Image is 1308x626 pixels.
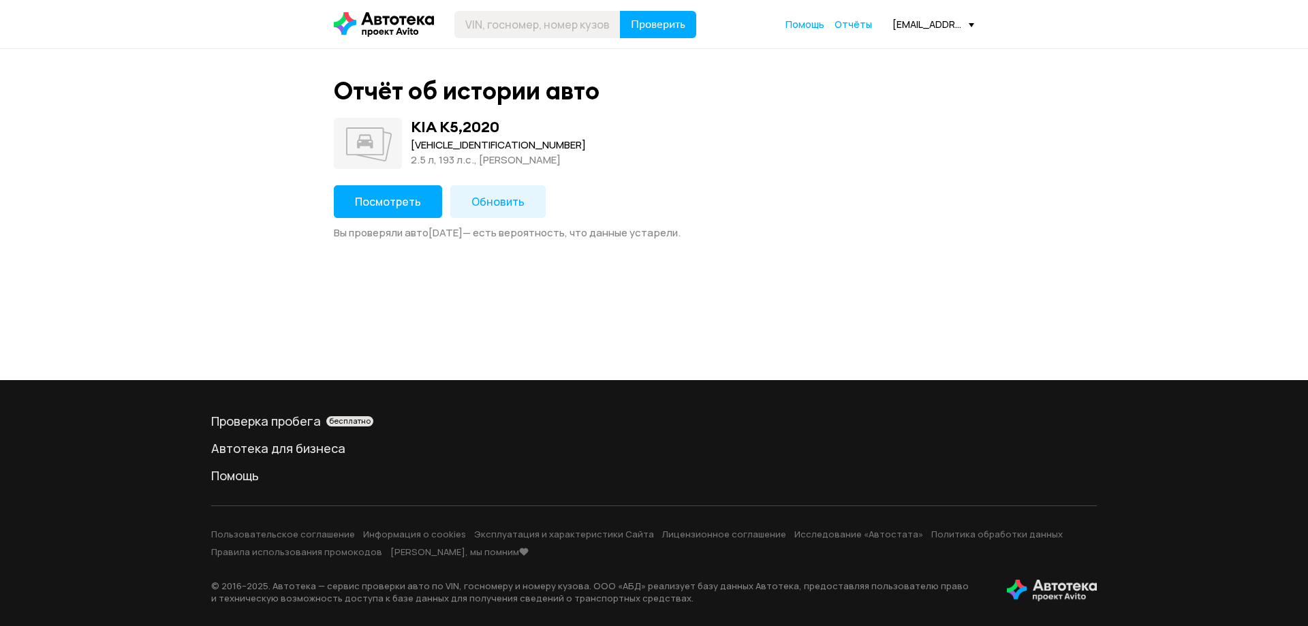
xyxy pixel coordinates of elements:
span: Проверить [631,19,685,30]
span: Обновить [471,194,525,209]
button: Обновить [450,185,546,218]
button: Посмотреть [334,185,442,218]
span: бесплатно [329,416,371,426]
div: 2.5 л, 193 л.c., [PERSON_NAME] [411,153,586,168]
a: Помощь [211,467,1097,484]
button: Проверить [620,11,696,38]
div: Проверка пробега [211,413,1097,429]
a: [PERSON_NAME], мы помним [390,546,529,558]
a: Автотека для бизнеса [211,440,1097,456]
div: Отчёт об истории авто [334,76,599,106]
div: Вы проверяли авто [DATE] — есть вероятность, что данные устарели. [334,226,974,240]
a: Правила использования промокодов [211,546,382,558]
div: [EMAIL_ADDRESS][DOMAIN_NAME] [892,18,974,31]
div: KIA K5 , 2020 [411,118,499,136]
p: © 2016– 2025 . Автотека — сервис проверки авто по VIN, госномеру и номеру кузова. ООО «АБД» реали... [211,580,985,604]
a: Проверка пробегабесплатно [211,413,1097,429]
a: Пользовательское соглашение [211,528,355,540]
a: Политика обработки данных [931,528,1063,540]
a: Исследование «Автостата» [794,528,923,540]
div: [VEHICLE_IDENTIFICATION_NUMBER] [411,138,586,153]
span: Посмотреть [355,194,421,209]
a: Помощь [785,18,824,31]
input: VIN, госномер, номер кузова [454,11,621,38]
a: Лицензионное соглашение [662,528,786,540]
a: Информация о cookies [363,528,466,540]
a: Отчёты [835,18,872,31]
a: Эксплуатация и характеристики Сайта [474,528,654,540]
img: tWS6KzJlK1XUpy65r7uaHVIs4JI6Dha8Nraz9T2hA03BhoCc4MtbvZCxBLwJIh+mQSIAkLBJpqMoKVdP8sONaFJLCz6I0+pu7... [1007,580,1097,601]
